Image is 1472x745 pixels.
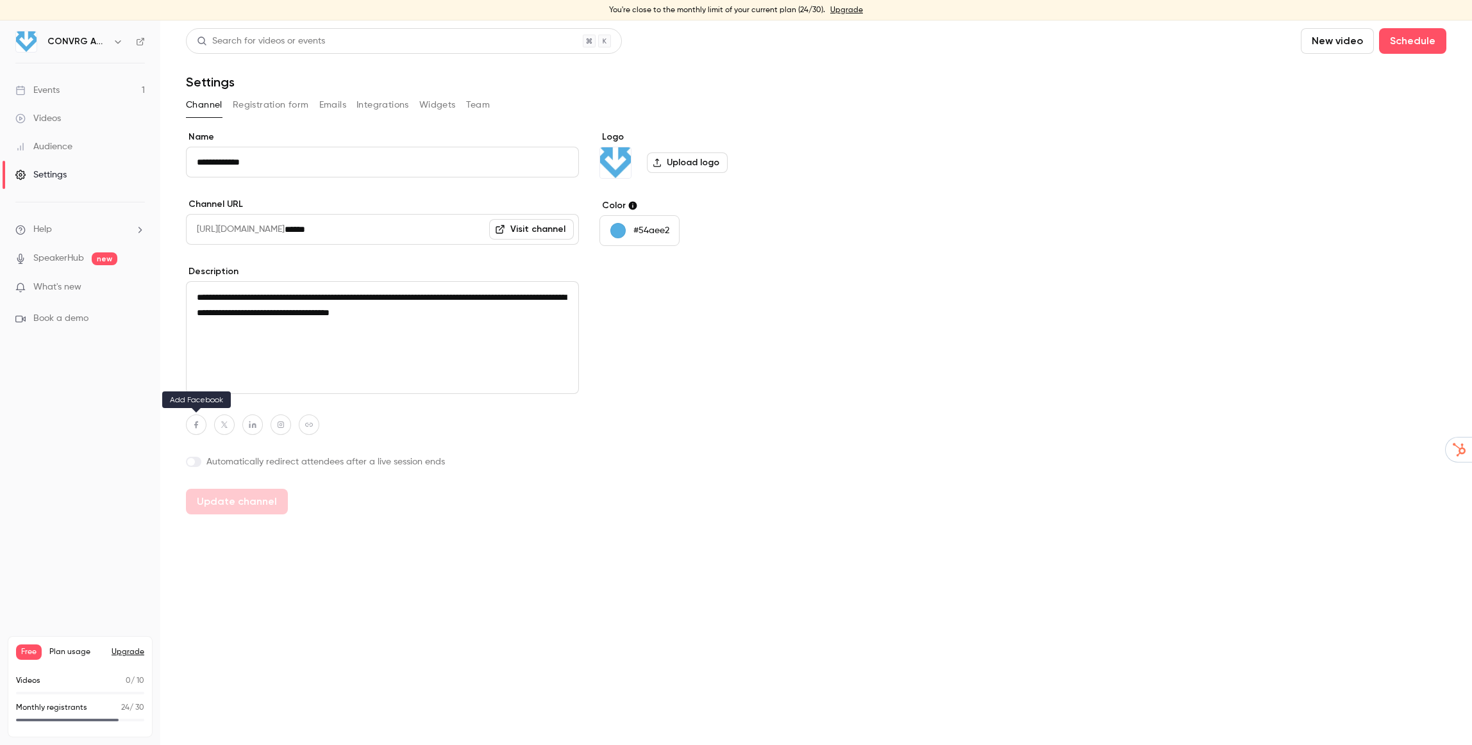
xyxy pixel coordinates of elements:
img: CONVRG Agency [600,147,631,178]
label: Logo [599,131,796,143]
button: New video [1301,28,1374,54]
p: / 10 [126,675,144,687]
p: Monthly registrants [16,702,87,714]
h6: CONVRG Agency [47,35,108,48]
button: Channel [186,95,222,115]
label: Automatically redirect attendees after a live session ends [186,455,579,468]
div: Events [15,84,60,97]
p: / 30 [121,702,144,714]
label: Name [186,131,579,143]
label: Channel URL [186,198,579,211]
button: Schedule [1379,28,1446,54]
button: #54aee2 [599,215,680,246]
label: Upload logo [647,152,728,173]
span: 0 [126,677,131,685]
span: Plan usage [49,647,104,657]
a: Upgrade [830,5,863,15]
button: Registration form [233,95,309,115]
div: Videos [15,112,61,125]
span: new [92,252,117,265]
p: Videos [16,675,40,687]
a: Visit channel [489,219,574,240]
span: [URL][DOMAIN_NAME] [186,214,285,245]
span: Book a demo [33,312,88,325]
a: SpeakerHub [33,252,84,265]
button: Integrations [356,95,409,115]
span: Help [33,223,52,236]
div: Search for videos or events [197,35,325,48]
div: Audience [15,140,72,153]
button: Upgrade [112,647,144,657]
button: Emails [319,95,346,115]
label: Color [599,199,796,212]
span: 24 [121,704,130,712]
span: Free [16,644,42,660]
img: CONVRG Agency [16,31,37,52]
button: Widgets [419,95,456,115]
div: Settings [15,168,67,181]
button: Team [466,95,490,115]
h1: Settings [186,74,235,90]
li: help-dropdown-opener [15,223,145,236]
label: Description [186,265,579,278]
p: #54aee2 [633,224,669,237]
span: What's new [33,281,81,294]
